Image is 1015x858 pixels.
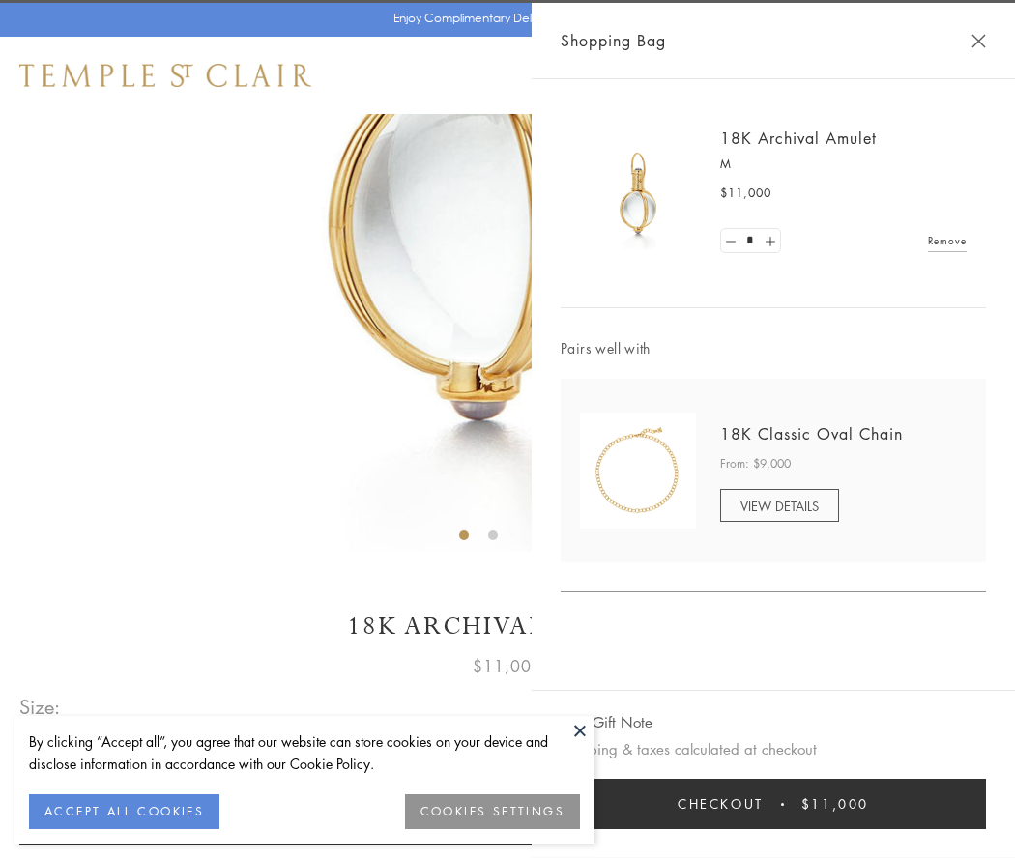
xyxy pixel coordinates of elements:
[678,793,764,815] span: Checkout
[29,730,580,775] div: By clicking “Accept all”, you agree that our website can store cookies on your device and disclos...
[561,337,986,359] span: Pairs well with
[405,794,580,829] button: COOKIES SETTINGS
[561,737,986,761] p: Shipping & taxes calculated at checkout
[561,710,652,734] button: Add Gift Note
[720,489,839,522] a: VIEW DETAILS
[928,230,967,251] a: Remove
[561,28,666,53] span: Shopping Bag
[801,793,869,815] span: $11,000
[19,64,311,87] img: Temple St. Clair
[580,413,696,529] img: N88865-OV18
[473,653,542,678] span: $11,000
[29,794,219,829] button: ACCEPT ALL COOKIES
[971,34,986,48] button: Close Shopping Bag
[580,135,696,251] img: 18K Archival Amulet
[740,497,819,515] span: VIEW DETAILS
[720,128,877,149] a: 18K Archival Amulet
[720,454,791,473] span: From: $9,000
[19,691,62,723] span: Size:
[19,610,996,643] h1: 18K Archival Amulet
[721,229,740,253] a: Set quantity to 0
[720,184,771,203] span: $11,000
[720,155,967,174] p: M
[561,779,986,829] button: Checkout $11,000
[720,423,903,444] a: 18K Classic Oval Chain
[393,9,613,28] p: Enjoy Complimentary Delivery & Returns
[760,229,779,253] a: Set quantity to 2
